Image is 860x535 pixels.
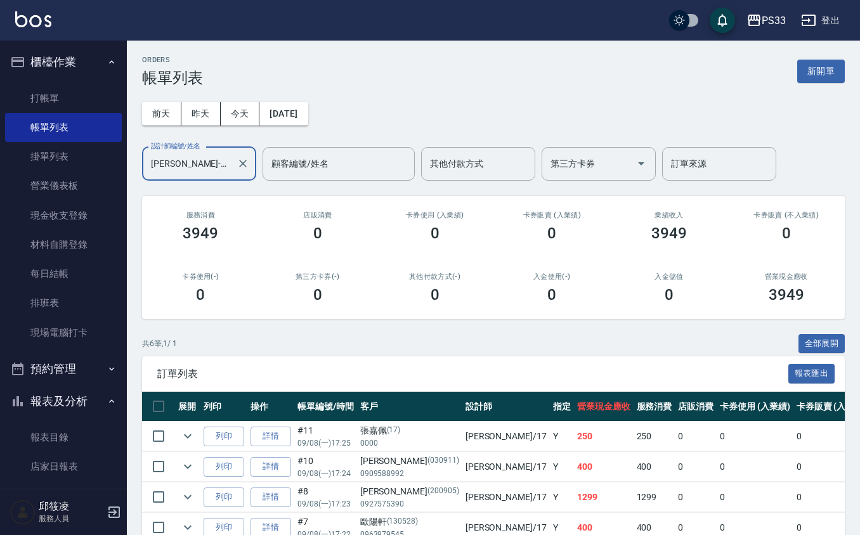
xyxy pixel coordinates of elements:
button: 前天 [142,102,181,126]
th: 營業現金應收 [574,392,634,422]
span: 訂單列表 [157,368,788,380]
td: 250 [574,422,634,451]
a: 帳單列表 [5,113,122,142]
p: 09/08 (一) 17:24 [297,468,354,479]
button: 列印 [204,427,244,446]
button: 全部展開 [798,334,845,354]
p: 0000 [360,437,459,449]
h3: 服務消費 [157,211,244,219]
button: 列印 [204,457,244,477]
th: 操作 [247,392,294,422]
td: Y [550,482,574,512]
th: 卡券使用 (入業績) [717,392,793,422]
button: [DATE] [259,102,308,126]
button: 報表匯出 [788,364,835,384]
td: [PERSON_NAME] /17 [462,422,550,451]
td: #10 [294,452,357,482]
h2: 入金使用(-) [509,273,596,281]
button: 新開單 [797,60,845,83]
a: 互助日報表 [5,481,122,510]
h3: 0 [431,224,440,242]
h3: 0 [431,286,440,304]
a: 詳情 [251,487,291,507]
div: [PERSON_NAME] [360,485,459,498]
td: 400 [574,452,634,482]
th: 指定 [550,392,574,422]
td: 0 [717,422,793,451]
a: 現金收支登錄 [5,201,122,230]
td: 400 [634,452,675,482]
h2: 業績收入 [626,211,713,219]
button: expand row [178,427,197,446]
button: 櫃檯作業 [5,46,122,79]
button: save [710,8,735,33]
h2: 入金儲值 [626,273,713,281]
img: Logo [15,11,51,27]
h2: 卡券使用 (入業績) [391,211,478,219]
a: 營業儀表板 [5,171,122,200]
td: 1299 [574,482,634,512]
h3: 帳單列表 [142,69,203,87]
th: 服務消費 [634,392,675,422]
h2: ORDERS [142,56,203,64]
h3: 3949 [651,224,687,242]
h3: 3949 [769,286,804,304]
p: (17) [387,424,401,437]
a: 詳情 [251,457,291,477]
td: 1299 [634,482,675,512]
th: 店販消費 [675,392,717,422]
button: 預約管理 [5,352,122,385]
h2: 卡券使用(-) [157,273,244,281]
td: 250 [634,422,675,451]
a: 詳情 [251,427,291,446]
h3: 0 [547,286,556,304]
th: 列印 [200,392,247,422]
div: [PERSON_NAME] [360,454,459,468]
a: 現場電腦打卡 [5,318,122,347]
h3: 0 [313,286,322,304]
h3: 0 [782,224,791,242]
td: 0 [717,482,793,512]
button: Open [631,153,651,174]
td: 0 [675,452,717,482]
button: 昨天 [181,102,221,126]
p: 服務人員 [39,513,103,524]
p: 09/08 (一) 17:23 [297,498,354,510]
button: 報表及分析 [5,385,122,418]
td: 0 [717,452,793,482]
h2: 營業現金應收 [743,273,830,281]
h2: 卡券販賣 (不入業績) [743,211,830,219]
a: 新開單 [797,65,845,77]
button: PS33 [741,8,791,34]
a: 打帳單 [5,84,122,113]
td: [PERSON_NAME] /17 [462,482,550,512]
p: 0927575390 [360,498,459,510]
td: Y [550,452,574,482]
h3: 3949 [183,224,218,242]
a: 店家日報表 [5,452,122,481]
h5: 邱筱凌 [39,500,103,513]
a: 掛單列表 [5,142,122,171]
p: (130528) [387,515,419,529]
p: (030911) [427,454,459,468]
a: 報表匯出 [788,367,835,379]
button: 列印 [204,487,244,507]
h2: 店販消費 [275,211,362,219]
button: 今天 [221,102,260,126]
p: 0909588992 [360,468,459,479]
h2: 卡券販賣 (入業績) [509,211,596,219]
h2: 其他付款方式(-) [391,273,478,281]
button: expand row [178,457,197,476]
h3: 0 [313,224,322,242]
h2: 第三方卡券(-) [275,273,362,281]
a: 每日結帳 [5,259,122,288]
th: 客戶 [357,392,462,422]
p: (200905) [427,485,459,498]
a: 排班表 [5,288,122,318]
button: Clear [234,155,252,172]
label: 設計師編號/姓名 [151,141,200,151]
td: 0 [675,422,717,451]
button: expand row [178,487,197,506]
div: 歐陽軒 [360,515,459,529]
h3: 0 [196,286,205,304]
